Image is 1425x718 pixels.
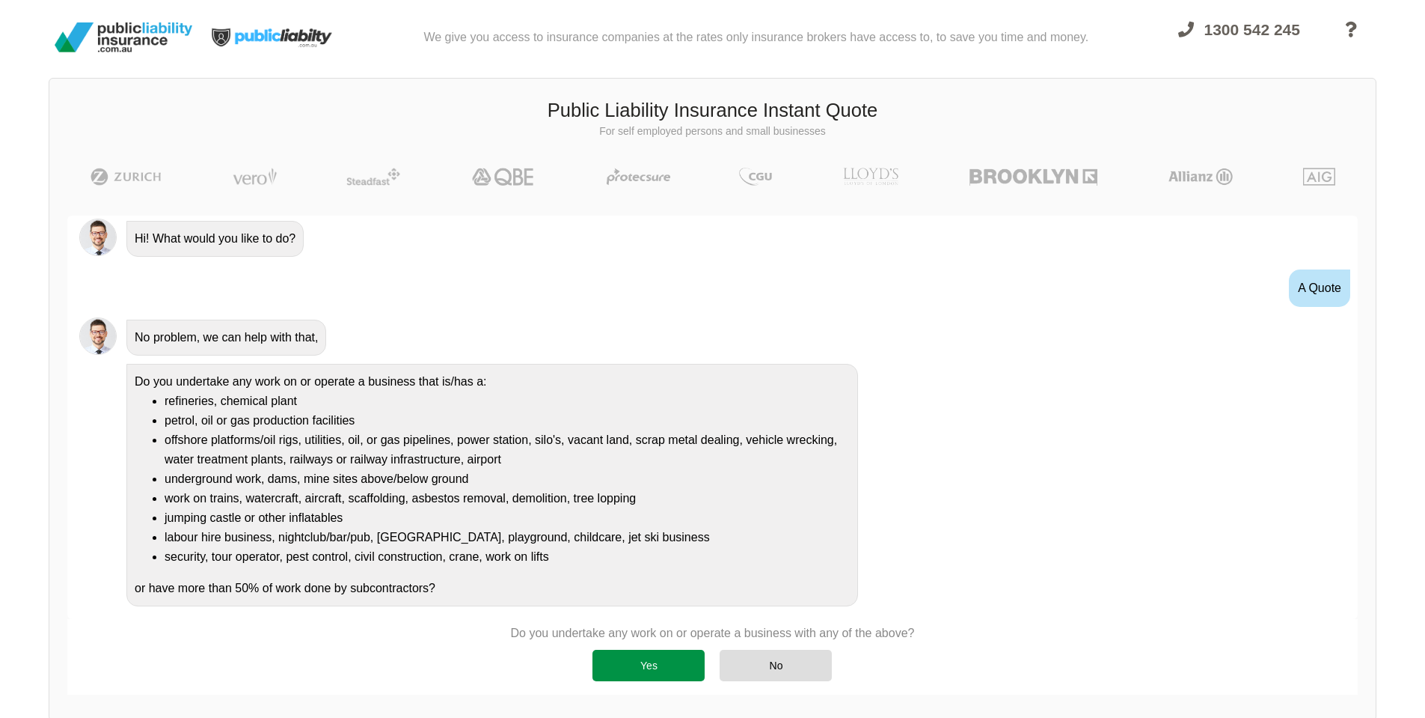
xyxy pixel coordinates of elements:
[165,508,850,528] li: jumping castle or other inflatables
[720,650,832,681] div: No
[79,317,117,355] img: Chatbot | PLI
[61,97,1364,124] h3: Public Liability Insurance Instant Quote
[165,528,850,547] li: labour hire business, nightclub/bar/pub, [GEOGRAPHIC_DATA], playground, childcare, jet ski business
[340,168,406,186] img: Steadfast | Public Liability Insurance
[1204,21,1300,38] span: 1300 542 245
[463,168,544,186] img: QBE | Public Liability Insurance
[733,168,778,186] img: CGU | Public Liability Insurance
[49,16,198,58] img: Public Liability Insurance
[165,392,850,411] li: refineries, chemical plant
[198,6,348,69] img: Public Liability Insurance Light
[592,650,705,681] div: Yes
[165,469,850,489] li: underground work, dams, mine sites above/below ground
[601,168,676,186] img: Protecsure | Public Liability Insurance
[84,168,168,186] img: Zurich | Public Liability Insurance
[1297,168,1341,186] img: AIG | Public Liability Insurance
[165,547,850,567] li: security, tour operator, pest control, civil construction, crane, work on lifts
[1165,12,1314,69] a: 1300 542 245
[165,431,850,469] li: offshore platforms/oil rigs, utilities, oil, or gas pipelines, power station, silo's, vacant land...
[126,320,326,356] div: No problem, we can help with that,
[511,625,915,642] p: Do you undertake any work on or operate a business with any of the above?
[835,168,907,186] img: LLOYD's | Public Liability Insurance
[165,411,850,431] li: petrol, oil or gas production facilities
[1289,270,1350,307] div: A Quote
[126,221,304,257] div: Hi! What would you like to do?
[126,364,858,606] div: Do you undertake any work on or operate a business that is/has a: or have more than 50% of work d...
[79,219,117,256] img: Chatbot | PLI
[165,489,850,508] li: work on trains, watercraft, aircraft, scaffolding, asbestos removal, demolition, tree lopping
[1161,168,1240,186] img: Allianz | Public Liability Insurance
[61,124,1364,139] p: For self employed persons and small businesses
[226,168,284,186] img: Vero | Public Liability Insurance
[423,6,1088,69] div: We give you access to insurance companies at the rates only insurance brokers have access to, to ...
[963,168,1103,186] img: Brooklyn | Public Liability Insurance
